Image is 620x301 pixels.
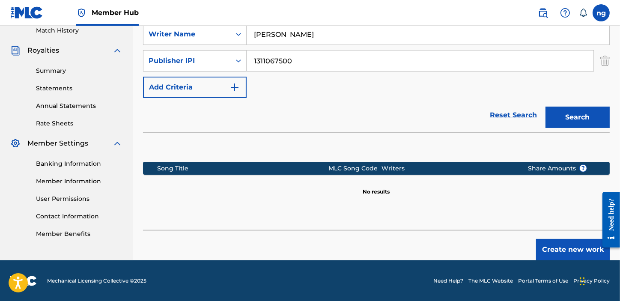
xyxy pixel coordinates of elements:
[538,8,548,18] img: search
[468,277,513,285] a: The MLC Website
[593,4,610,21] div: User Menu
[518,277,568,285] a: Portal Terms of Use
[528,164,587,173] span: Share Amounts
[143,77,247,98] button: Add Criteria
[27,138,88,149] span: Member Settings
[10,138,21,149] img: Member Settings
[10,276,37,286] img: logo
[596,185,620,254] iframe: Resource Center
[36,119,122,128] a: Rate Sheets
[557,4,574,21] div: Help
[92,8,139,18] span: Member Hub
[27,45,59,56] span: Royalties
[230,82,240,92] img: 9d2ae6d4665cec9f34b9.svg
[112,138,122,149] img: expand
[433,277,463,285] a: Need Help?
[157,164,329,173] div: Song Title
[36,101,122,110] a: Annual Statements
[36,212,122,221] a: Contact Information
[149,56,226,66] div: Publisher IPI
[10,6,43,19] img: MLC Logo
[36,194,122,203] a: User Permissions
[580,165,587,172] span: ?
[536,239,610,260] button: Create new work
[149,29,226,39] div: Writer Name
[600,50,610,72] img: Delete Criterion
[560,8,570,18] img: help
[577,260,620,301] iframe: Chat Widget
[76,8,86,18] img: Top Rightsholder
[36,66,122,75] a: Summary
[363,178,390,196] p: No results
[486,106,541,125] a: Reset Search
[36,229,122,238] a: Member Benefits
[36,26,122,35] a: Match History
[580,268,585,294] div: Drag
[534,4,551,21] a: Public Search
[545,107,610,128] button: Search
[573,277,610,285] a: Privacy Policy
[10,45,21,56] img: Royalties
[579,9,587,17] div: Notifications
[382,164,515,173] div: Writers
[47,277,146,285] span: Mechanical Licensing Collective © 2025
[36,177,122,186] a: Member Information
[36,84,122,93] a: Statements
[328,164,382,173] div: MLC Song Code
[112,45,122,56] img: expand
[36,159,122,168] a: Banking Information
